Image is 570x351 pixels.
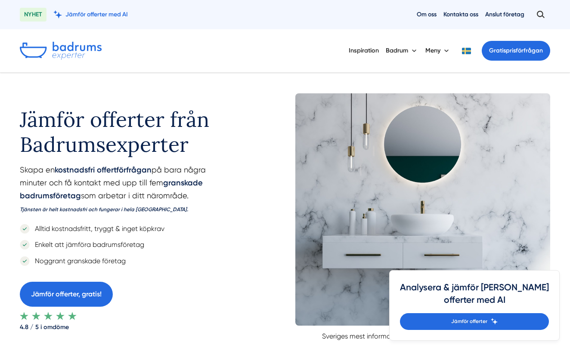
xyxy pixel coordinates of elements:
[30,239,144,250] p: Enkelt att jämföra badrumsföretag
[20,8,46,22] span: NYHET
[53,10,128,18] a: Jämför offerter med AI
[400,281,549,313] h4: Analysera & jämför [PERSON_NAME] offerter med AI
[482,41,550,61] a: Gratisprisförfrågan
[386,40,418,62] button: Badrum
[349,40,379,62] a: Inspiration
[485,10,524,18] a: Anslut företag
[295,326,550,342] p: Sveriges mest informativa hemsida om badrum, våtrum & bastu.
[451,317,487,326] span: Jämför offerter
[30,256,126,266] p: Noggrant granskade företag
[20,42,102,60] img: Badrumsexperter.se logotyp
[295,93,550,326] img: Badrumsexperter omslagsbild
[55,165,152,175] strong: kostnadsfri offertförfrågan
[20,93,240,163] h1: Jämför offerter från Badrumsexperter
[443,10,478,18] a: Kontakta oss
[30,223,164,234] p: Alltid kostnadsfritt, tryggt & inget köpkrav
[531,7,550,22] button: Öppna sök
[65,10,128,18] span: Jämför offerter med AI
[20,282,113,306] a: Jämför offerter, gratis!
[400,313,549,330] a: Jämför offerter
[20,320,240,331] strong: 4.8 / 5 i omdöme
[20,163,240,219] p: Skapa en på bara några minuter och få kontakt med upp till fem som arbetar i ditt närområde.
[489,47,506,54] span: Gratis
[417,10,437,18] a: Om oss
[425,40,451,62] button: Meny
[20,206,188,212] i: Tjänsten är helt kostnadsfri och fungerar i hela [GEOGRAPHIC_DATA].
